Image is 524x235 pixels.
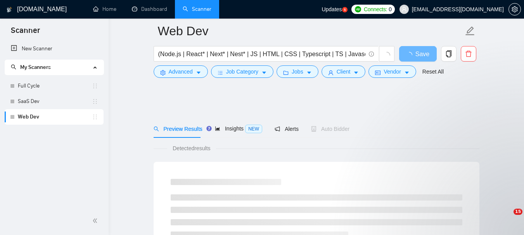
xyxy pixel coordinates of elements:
span: loading [406,52,415,58]
span: notification [275,126,280,132]
button: copy [441,46,457,62]
span: Client [337,67,351,76]
span: Updates [322,6,342,12]
span: folder [283,70,289,75]
li: SaaS Dev [5,94,104,109]
img: logo [7,3,12,16]
span: user [401,7,407,12]
span: holder [92,114,98,120]
span: Scanner [5,25,46,41]
span: Job Category [226,67,258,76]
span: NEW [245,125,262,133]
a: dashboardDashboard [132,6,167,12]
span: delete [461,50,476,57]
span: Detected results [167,144,216,153]
a: homeHome [93,6,116,12]
span: user [328,70,334,75]
span: My Scanners [11,64,51,70]
iframe: Intercom live chat [498,209,516,227]
span: Auto Bidder [311,126,349,132]
span: search [154,126,159,132]
text: 5 [344,8,346,12]
span: 15 [514,209,522,215]
span: search [11,64,16,70]
a: setting [508,6,521,12]
button: delete [461,46,476,62]
span: caret-down [261,70,267,75]
span: My Scanners [20,64,51,70]
span: Advanced [169,67,193,76]
a: New Scanner [11,41,97,57]
a: searchScanner [183,6,211,12]
button: folderJobscaret-down [277,65,318,78]
span: caret-down [306,70,312,75]
div: Tooltip anchor [206,125,213,132]
span: holder [92,83,98,89]
img: upwork-logo.png [355,6,361,12]
span: Preview Results [154,126,202,132]
span: copy [441,50,456,57]
span: Alerts [275,126,299,132]
a: Full Cycle [18,78,92,94]
span: setting [509,6,521,12]
span: Insights [215,125,262,132]
a: 5 [342,7,348,12]
button: userClientcaret-down [322,65,366,78]
span: caret-down [353,70,359,75]
span: info-circle [369,51,374,57]
span: holder [92,98,98,105]
button: barsJob Categorycaret-down [211,65,273,78]
span: double-left [92,217,100,225]
span: robot [311,126,316,132]
span: area-chart [215,126,220,131]
button: Save [399,46,437,62]
span: Connects: [364,5,387,14]
span: bars [218,70,223,75]
li: Web Dev [5,109,104,125]
input: Scanner name... [158,21,463,41]
li: New Scanner [5,41,104,57]
span: Jobs [292,67,303,76]
span: caret-down [196,70,201,75]
span: loading [383,52,390,59]
button: setting [508,3,521,15]
a: Web Dev [18,109,92,125]
li: Full Cycle [5,78,104,94]
span: 0 [389,5,392,14]
input: Search Freelance Jobs... [158,49,365,59]
span: edit [465,26,475,36]
span: Save [415,49,429,59]
button: settingAdvancedcaret-down [154,65,208,78]
button: idcardVendorcaret-down [368,65,416,78]
a: SaaS Dev [18,94,92,109]
span: setting [160,70,166,75]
